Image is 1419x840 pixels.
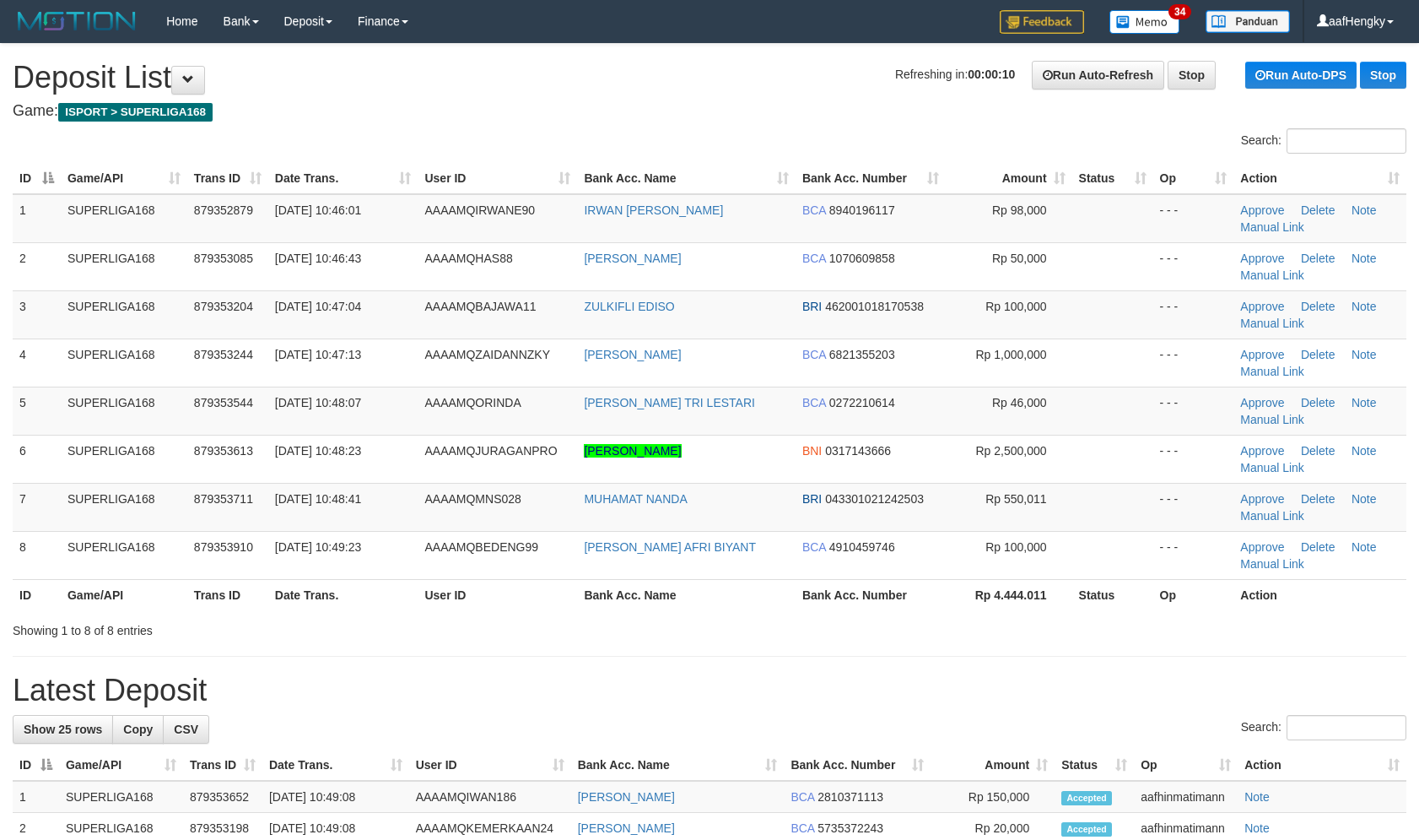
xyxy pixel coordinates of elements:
span: CSV [174,723,198,736]
img: Feedback.jpg [1000,10,1084,34]
span: ISPORT > SUPERLIGA168 [58,103,213,122]
span: AAAAMQORINDA [424,396,521,409]
td: - - - [1153,290,1234,339]
th: Bank Acc. Name: activate to sort column ascending [571,750,785,781]
a: Run Auto-Refresh [1032,61,1164,89]
th: Game/API: activate to sort column ascending [61,163,187,194]
th: Trans ID: activate to sort column ascending [187,163,268,194]
a: Copy [112,715,164,744]
td: SUPERLIGA168 [61,531,187,579]
td: 4 [13,339,61,387]
th: Action [1233,579,1406,610]
span: BCA [802,396,826,409]
span: [DATE] 10:48:41 [275,492,361,506]
th: Bank Acc. Name: activate to sort column ascending [577,163,796,194]
td: SUPERLIGA168 [61,435,187,483]
span: 879353085 [194,252,253,265]
h4: Game: [13,103,1406,120]
a: IRWAN [PERSON_NAME] [584,203,723,217]
span: Rp 46,000 [992,396,1047,409]
th: ID: activate to sort column descending [13,750,59,781]
td: 5 [13,387,61,435]
span: [DATE] 10:48:07 [275,396,361,409]
th: Action: activate to sort column ascending [1238,750,1406,781]
span: 879353711 [194,492,253,506]
span: BNI [802,444,822,458]
td: SUPERLIGA168 [61,387,187,435]
span: Copy 8940196117 to clipboard [829,203,895,217]
td: SUPERLIGA168 [61,339,187,387]
span: Copy 4910459746 to clipboard [829,540,895,554]
span: 879353244 [194,348,253,361]
a: Delete [1301,396,1335,409]
label: Search: [1241,715,1406,740]
a: Approve [1240,203,1284,217]
th: Op: activate to sort column ascending [1153,163,1234,194]
td: - - - [1153,435,1234,483]
span: Copy 043301021242503 to clipboard [825,492,924,506]
td: 6 [13,435,61,483]
span: 879353910 [194,540,253,554]
th: User ID: activate to sort column ascending [409,750,571,781]
a: Manual Link [1240,461,1304,474]
a: Note [1352,540,1377,554]
th: Bank Acc. Number: activate to sort column ascending [796,163,946,194]
td: SUPERLIGA168 [61,483,187,531]
a: [PERSON_NAME] [578,821,675,835]
td: SUPERLIGA168 [59,781,183,813]
a: [PERSON_NAME] TRI LESTARI [584,396,755,409]
th: Bank Acc. Number: activate to sort column ascending [784,750,931,781]
th: Date Trans.: activate to sort column ascending [268,163,418,194]
span: Copy 5735372243 to clipboard [817,821,883,835]
span: [DATE] 10:49:23 [275,540,361,554]
span: Copy 1070609858 to clipboard [829,252,895,265]
span: AAAAMQMNS028 [424,492,521,506]
a: MUHAMAT NANDA [584,492,687,506]
span: AAAAMQZAIDANNZKY [424,348,550,361]
th: Op [1153,579,1234,610]
th: User ID [418,579,577,610]
td: 879353652 [183,781,262,813]
span: BCA [790,790,814,804]
a: [PERSON_NAME] [584,348,681,361]
td: 7 [13,483,61,531]
span: AAAAMQHAS88 [424,252,512,265]
th: Action: activate to sort column ascending [1233,163,1406,194]
a: Note [1352,396,1377,409]
a: Note [1352,300,1377,313]
td: 8 [13,531,61,579]
a: Approve [1240,396,1284,409]
span: 34 [1168,4,1191,19]
span: BRI [802,300,822,313]
span: [DATE] 10:48:23 [275,444,361,458]
span: AAAAMQIRWANE90 [424,203,535,217]
a: CSV [163,715,209,744]
span: [DATE] 10:46:43 [275,252,361,265]
td: SUPERLIGA168 [61,194,187,243]
span: Rp 2,500,000 [975,444,1046,458]
a: Stop [1360,62,1406,89]
a: Delete [1301,203,1335,217]
img: MOTION_logo.png [13,8,141,34]
span: BCA [802,252,826,265]
a: [PERSON_NAME] [584,444,681,458]
span: Accepted [1061,822,1112,837]
a: [PERSON_NAME] [584,252,681,265]
span: Rp 50,000 [992,252,1047,265]
a: Delete [1301,300,1335,313]
td: - - - [1153,339,1234,387]
div: Showing 1 to 8 of 8 entries [13,615,579,639]
span: Rp 98,000 [992,203,1047,217]
a: Delete [1301,348,1335,361]
a: [PERSON_NAME] [578,790,675,804]
span: 879353613 [194,444,253,458]
span: Copy 6821355203 to clipboard [829,348,895,361]
td: - - - [1153,531,1234,579]
h1: Deposit List [13,61,1406,95]
span: Accepted [1061,791,1112,805]
th: Game/API: activate to sort column ascending [59,750,183,781]
span: Rp 100,000 [985,540,1046,554]
th: Status [1072,579,1153,610]
td: aafhinmatimann [1134,781,1238,813]
a: Run Auto-DPS [1245,62,1357,89]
